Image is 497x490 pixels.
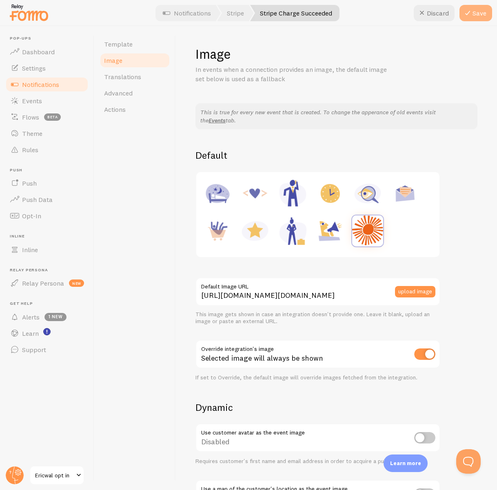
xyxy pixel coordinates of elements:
[5,44,89,60] a: Dashboard
[390,459,421,467] p: Learn more
[99,85,171,101] a: Advanced
[22,329,39,337] span: Learn
[456,449,481,474] iframe: Help Scout Beacon - Open
[5,242,89,258] a: Inline
[104,40,133,48] span: Template
[104,89,133,97] span: Advanced
[99,69,171,85] a: Translations
[5,341,89,358] a: Support
[10,301,89,306] span: Get Help
[5,142,89,158] a: Rules
[9,2,49,23] img: fomo-relay-logo-orange.svg
[10,36,89,41] span: Pop-ups
[104,73,141,81] span: Translations
[195,311,440,325] div: This image gets shown in case an integration doesn't provide one. Leave it blank, upload an image...
[202,178,233,209] img: Accommodation
[22,279,64,287] span: Relay Persona
[5,60,89,76] a: Settings
[5,208,89,224] a: Opt-In
[277,215,308,246] img: Female Executive
[22,113,39,121] span: Flows
[5,109,89,125] a: Flows beta
[22,246,38,254] span: Inline
[35,470,74,480] span: Ericwal opt in
[200,108,473,124] p: This is true for every new event that is created. To change the apperance of old events visit the...
[5,191,89,208] a: Push Data
[104,56,122,64] span: Image
[10,268,89,273] span: Relay Persona
[384,455,428,472] div: Learn more
[22,313,40,321] span: Alerts
[352,215,383,245] img: Custom
[22,48,55,56] span: Dashboard
[22,80,59,89] span: Notifications
[99,52,171,69] a: Image
[29,466,84,485] a: Ericwal opt in
[5,125,89,142] a: Theme
[390,178,421,209] img: Newsletter
[240,178,271,209] img: Code
[44,113,61,121] span: beta
[195,401,440,414] h2: Dynamic
[22,179,37,187] span: Push
[43,328,51,335] svg: <p>Watch New Feature Tutorials!</p>
[99,36,171,52] a: Template
[22,97,42,105] span: Events
[22,64,46,72] span: Settings
[195,374,440,381] div: If set to Override, the default image will override images fetched from the integration.
[277,178,308,209] img: Male Executive
[5,76,89,93] a: Notifications
[5,175,89,191] a: Push
[195,149,477,162] h2: Default
[22,146,38,154] span: Rules
[315,178,346,209] img: Appointment
[22,346,46,354] span: Support
[99,101,171,118] a: Actions
[5,309,89,325] a: Alerts 1 new
[209,117,226,124] a: Events
[195,277,440,291] label: Default Image URL
[10,234,89,239] span: Inline
[195,458,440,465] div: Requires customer's first name and email address in order to acquire a public headshot
[44,313,67,321] span: 1 new
[315,215,346,246] img: Shoutout
[352,178,383,209] img: Inquiry
[395,286,435,297] button: upload image
[104,105,126,113] span: Actions
[5,275,89,291] a: Relay Persona new
[195,46,477,62] h1: Image
[240,215,271,246] img: Rating
[69,279,84,287] span: new
[5,325,89,341] a: Learn
[195,423,440,453] div: Disabled
[22,129,42,137] span: Theme
[195,65,391,84] p: In events when a connection provides an image, the default image set below is used as a fallback
[22,195,53,204] span: Push Data
[195,340,440,370] div: Selected image will always be shown
[202,215,233,246] img: Purchase
[10,168,89,173] span: Push
[5,93,89,109] a: Events
[22,212,41,220] span: Opt-In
